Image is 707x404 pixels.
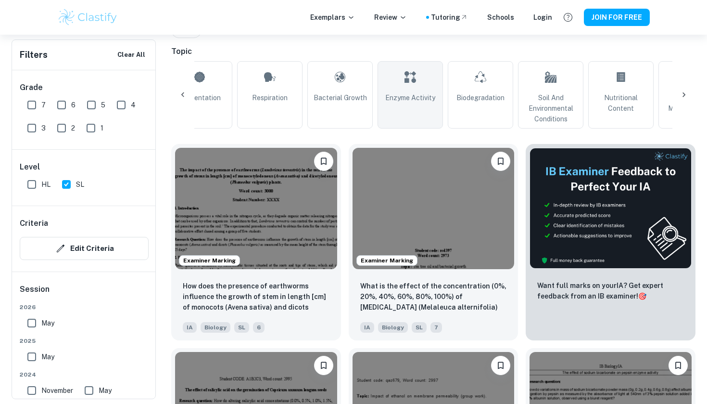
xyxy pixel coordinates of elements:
span: Examiner Marking [357,256,417,265]
span: May [41,352,54,362]
span: Biodegradation [456,92,505,103]
p: What is the effect of the concentration (0%, 20%, 40%, 60%, 80%, 100%) of tea tree (Melaleuca alt... [360,281,507,313]
span: 3 [41,123,46,133]
a: ThumbnailWant full marks on yourIA? Get expert feedback from an IB examiner! [526,144,695,340]
span: 7 [41,100,46,110]
h6: Filters [20,48,48,62]
span: 2026 [20,303,149,312]
p: Exemplars [310,12,355,23]
span: Respiration [252,92,288,103]
img: Biology IA example thumbnail: What is the effect of the concentration [353,148,515,269]
img: Thumbnail [530,148,692,269]
span: May [99,385,112,396]
button: Please log in to bookmark exemplars [669,356,688,375]
span: 7 [430,322,442,333]
button: Clear All [115,48,148,62]
img: Biology IA example thumbnail: How does the presence of earthworms infl [175,148,337,269]
a: Examiner MarkingPlease log in to bookmark exemplarsHow does the presence of earthworms influence ... [171,144,341,340]
span: SL [76,179,84,190]
a: Schools [487,12,514,23]
span: 6 [71,100,76,110]
span: 2 [71,123,75,133]
span: Soil and Environmental Conditions [522,92,579,124]
button: Please log in to bookmark exemplars [314,152,333,171]
a: Login [533,12,552,23]
button: Help and Feedback [560,9,576,26]
h6: Topic [171,46,695,57]
button: Edit Criteria [20,237,149,260]
span: Biology [201,322,230,333]
span: SL [234,322,249,333]
span: 2025 [20,337,149,345]
span: Enzyme Activity [385,92,435,103]
button: Please log in to bookmark exemplars [491,356,510,375]
span: HL [41,179,50,190]
span: 6 [253,322,265,333]
span: IA [183,322,197,333]
h6: Grade [20,82,149,93]
p: How does the presence of earthworms influence the growth of stem in length [cm] of monocots (Aven... [183,281,329,313]
button: JOIN FOR FREE [584,9,650,26]
span: 🎯 [638,292,646,300]
p: Review [374,12,407,23]
button: Please log in to bookmark exemplars [491,152,510,171]
span: Nutritional Content [593,92,649,114]
a: Tutoring [431,12,468,23]
span: IA [360,322,374,333]
span: May [41,318,54,328]
a: Examiner MarkingPlease log in to bookmark exemplarsWhat is the effect of the concentration (0%, 2... [349,144,518,340]
span: 4 [131,100,136,110]
img: Clastify logo [57,8,118,27]
span: Biology [378,322,408,333]
button: Please log in to bookmark exemplars [314,356,333,375]
span: 2024 [20,370,149,379]
span: Examiner Marking [179,256,240,265]
span: SL [412,322,427,333]
span: Bacterial Growth [314,92,367,103]
span: Fermentation [178,92,221,103]
h6: Session [20,284,149,303]
span: November [41,385,73,396]
span: 5 [101,100,105,110]
h6: Level [20,161,149,173]
p: Want full marks on your IA ? Get expert feedback from an IB examiner! [537,280,684,301]
h6: Criteria [20,218,48,229]
span: 1 [101,123,103,133]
